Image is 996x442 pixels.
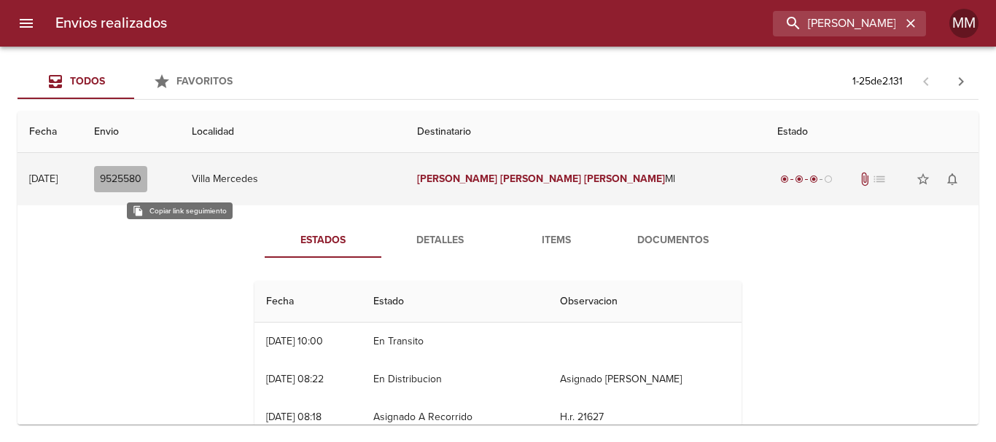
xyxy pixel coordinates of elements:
[945,172,960,186] span: notifications_none
[949,9,979,38] div: MM
[176,75,233,87] span: Favoritos
[29,173,58,185] div: [DATE]
[548,281,742,323] th: Observacion
[180,153,405,205] td: Villa Mercedes
[9,6,44,41] button: menu
[938,165,967,194] button: Activar notificaciones
[82,111,179,153] th: Envio
[17,64,251,99] div: Tabs Envios
[944,64,979,99] span: Pagina siguiente
[362,398,548,436] td: Asignado A Recorrido
[55,12,167,35] h6: Envios realizados
[70,75,105,87] span: Todos
[824,175,833,183] span: radio_button_unchecked
[909,165,938,194] button: Agregar a favoritos
[872,172,887,186] span: No tiene pedido asociado
[362,281,548,323] th: Estado
[265,223,731,258] div: Tabs detalle de guia
[417,173,498,185] em: [PERSON_NAME]
[777,172,836,186] div: En viaje
[390,232,489,250] span: Detalles
[909,74,944,88] span: Pagina anterior
[362,360,548,398] td: En Distribucion
[362,323,548,360] td: En Transito
[809,175,818,183] span: radio_button_checked
[857,172,872,186] span: Tiene documentos adjuntos
[780,175,789,183] span: radio_button_checked
[254,281,362,323] th: Fecha
[100,170,141,189] span: 9525580
[500,173,581,185] em: [PERSON_NAME]
[584,173,665,185] em: [PERSON_NAME]
[405,153,766,205] td: Ml
[916,172,930,186] span: star_border
[766,111,979,153] th: Estado
[273,232,373,250] span: Estados
[405,111,766,153] th: Destinatario
[266,411,322,423] div: [DATE] 08:18
[548,398,742,436] td: H.r. 21627
[180,111,405,153] th: Localidad
[17,111,82,153] th: Fecha
[266,335,323,347] div: [DATE] 10:00
[94,166,147,193] button: 9525580
[507,232,606,250] span: Items
[266,373,324,385] div: [DATE] 08:22
[623,232,723,250] span: Documentos
[548,360,742,398] td: Asignado [PERSON_NAME]
[852,74,903,89] p: 1 - 25 de 2.131
[773,11,901,36] input: buscar
[795,175,804,183] span: radio_button_checked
